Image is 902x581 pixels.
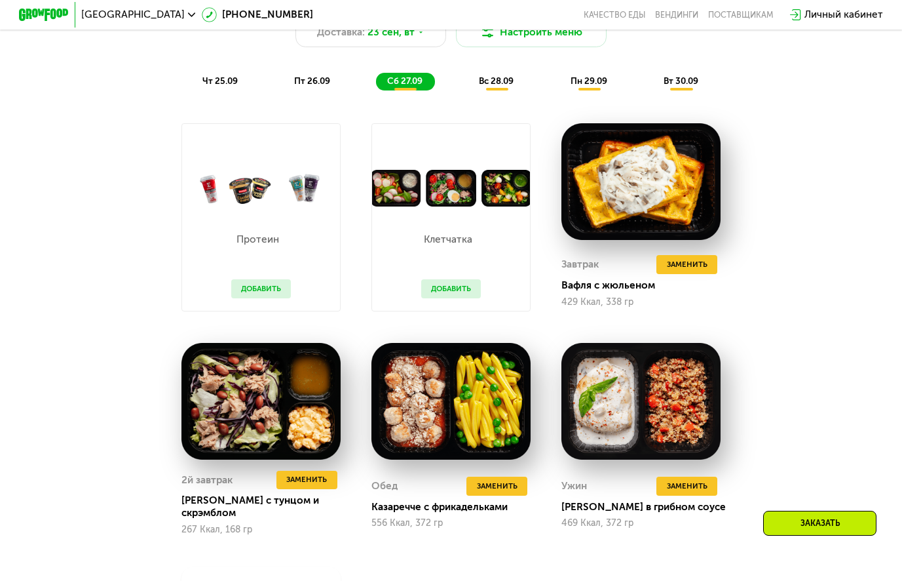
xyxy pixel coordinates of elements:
[708,10,774,20] div: поставщикам
[561,518,720,529] div: 469 Ккал, 372 гр
[655,10,698,20] a: Вендинги
[804,7,883,22] div: Личный кабинет
[571,75,607,86] span: пн 29.09
[371,501,540,513] div: Казаречче с фрикадельками
[456,18,607,48] button: Настроить меню
[421,279,481,298] button: Добавить
[479,75,514,86] span: вс 28.09
[561,297,720,308] div: 429 Ккал, 338 гр
[561,255,599,274] div: Завтрак
[371,518,530,529] div: 556 Ккал, 372 гр
[276,471,337,490] button: Заменить
[667,480,707,492] span: Заменить
[294,75,330,86] span: пт 26.09
[181,494,350,519] div: [PERSON_NAME] с тунцом и скрэмблом
[181,471,233,490] div: 2й завтрак
[561,279,730,292] div: Вафля с жюльеном
[421,235,475,245] p: Клетчатка
[387,75,423,86] span: сб 27.09
[371,477,398,496] div: Обед
[656,477,717,496] button: Заменить
[231,279,291,298] button: Добавить
[286,473,327,486] span: Заменить
[202,75,238,86] span: чт 25.09
[584,10,645,20] a: Качество еды
[561,477,587,496] div: Ужин
[477,480,517,492] span: Заменить
[667,258,707,271] span: Заменить
[231,235,285,245] p: Протеин
[202,7,313,22] a: [PHONE_NUMBER]
[664,75,698,86] span: вт 30.09
[81,10,185,20] span: [GEOGRAPHIC_DATA]
[561,501,730,513] div: [PERSON_NAME] в грибном соусе
[763,511,876,536] div: Заказать
[656,255,717,274] button: Заменить
[317,25,365,40] span: Доставка:
[466,477,527,496] button: Заменить
[181,525,340,535] div: 267 Ккал, 168 гр
[367,25,415,40] span: 23 сен, вт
